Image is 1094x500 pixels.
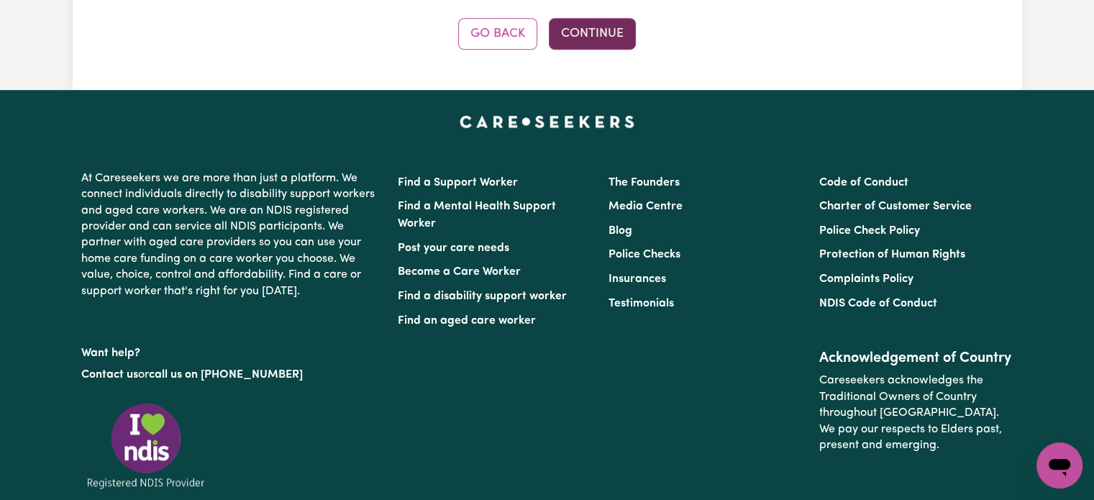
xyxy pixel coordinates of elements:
a: Police Checks [608,249,680,260]
button: Go Back [458,18,537,50]
p: At Careseekers we are more than just a platform. We connect individuals directly to disability su... [81,165,380,305]
a: Code of Conduct [819,177,908,188]
a: Media Centre [608,201,683,212]
a: Become a Care Worker [398,266,521,278]
a: Insurances [608,273,666,285]
a: The Founders [608,177,680,188]
a: NDIS Code of Conduct [819,298,937,309]
p: Want help? [81,340,380,361]
p: Careseekers acknowledges the Traditional Owners of Country throughout [GEOGRAPHIC_DATA]. We pay o... [819,367,1013,459]
a: Find a Support Worker [398,177,518,188]
a: Protection of Human Rights [819,249,965,260]
a: Contact us [81,369,138,381]
a: Testimonials [608,298,674,309]
a: Find a disability support worker [398,291,567,302]
a: Find a Mental Health Support Worker [398,201,556,229]
a: Police Check Policy [819,225,920,237]
a: Complaints Policy [819,273,913,285]
a: Blog [608,225,632,237]
img: Registered NDIS provider [81,401,211,491]
a: Find an aged care worker [398,315,536,327]
a: Charter of Customer Service [819,201,972,212]
a: call us on [PHONE_NUMBER] [149,369,303,381]
button: Continue [549,18,636,50]
iframe: Button to launch messaging window [1036,442,1082,488]
p: or [81,361,380,388]
h2: Acknowledgement of Country [819,350,1013,367]
a: Post your care needs [398,242,509,254]
a: Careseekers home page [460,116,634,127]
